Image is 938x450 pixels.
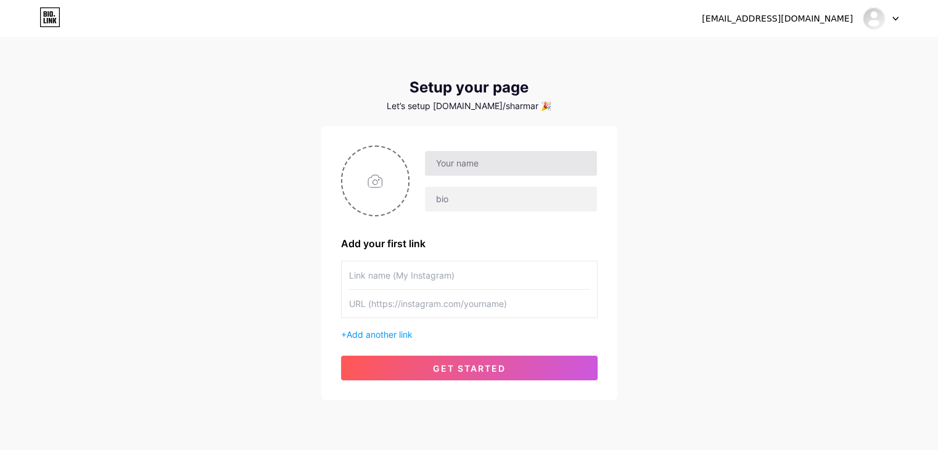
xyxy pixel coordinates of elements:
img: sharmar [862,7,886,30]
input: URL (https://instagram.com/yourname) [349,290,590,317]
div: + [341,328,598,341]
div: [EMAIL_ADDRESS][DOMAIN_NAME] [702,12,853,25]
span: Add another link [347,329,413,340]
div: Setup your page [321,79,617,96]
input: bio [425,187,596,211]
input: Your name [425,151,596,176]
button: get started [341,356,598,380]
div: Add your first link [341,236,598,251]
span: get started [433,363,506,374]
input: Link name (My Instagram) [349,261,590,289]
div: Let’s setup [DOMAIN_NAME]/sharmar 🎉 [321,101,617,111]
